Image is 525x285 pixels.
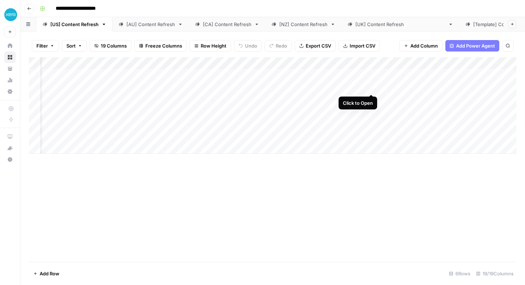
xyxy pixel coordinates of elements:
[445,40,499,51] button: Add Power Agent
[306,42,331,49] span: Export CSV
[101,42,127,49] span: 19 Columns
[32,40,59,51] button: Filter
[145,42,182,49] span: Freeze Columns
[4,40,16,51] a: Home
[62,40,87,51] button: Sort
[473,268,516,279] div: 19/19 Columns
[446,268,473,279] div: 6 Rows
[276,42,287,49] span: Redo
[350,42,375,49] span: Import CSV
[265,17,341,31] a: [NZ] Content Refresh
[50,21,99,28] div: [US] Content Refresh
[203,21,251,28] div: [CA] Content Refresh
[4,74,16,86] a: Usage
[112,17,189,31] a: [AU] Content Refresh
[4,8,17,21] img: XeroOps Logo
[355,21,445,28] div: [[GEOGRAPHIC_DATA]] Content Refresh
[4,51,16,63] a: Browse
[456,42,495,49] span: Add Power Agent
[279,21,327,28] div: [NZ] Content Refresh
[66,42,76,49] span: Sort
[90,40,131,51] button: 19 Columns
[341,17,459,31] a: [[GEOGRAPHIC_DATA]] Content Refresh
[4,131,16,142] a: AirOps Academy
[4,142,16,154] button: What's new?
[234,40,262,51] button: Undo
[36,42,48,49] span: Filter
[134,40,187,51] button: Freeze Columns
[410,42,438,49] span: Add Column
[265,40,292,51] button: Redo
[201,42,226,49] span: Row Height
[29,268,64,279] button: Add Row
[399,40,442,51] button: Add Column
[36,17,112,31] a: [US] Content Refresh
[245,42,257,49] span: Undo
[4,86,16,97] a: Settings
[40,270,59,277] span: Add Row
[343,99,373,107] div: Click to Open
[4,63,16,74] a: Your Data
[5,143,15,153] div: What's new?
[4,154,16,165] button: Help + Support
[4,6,16,24] button: Workspace: XeroOps
[339,40,380,51] button: Import CSV
[190,40,231,51] button: Row Height
[126,21,175,28] div: [AU] Content Refresh
[189,17,265,31] a: [CA] Content Refresh
[295,40,336,51] button: Export CSV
